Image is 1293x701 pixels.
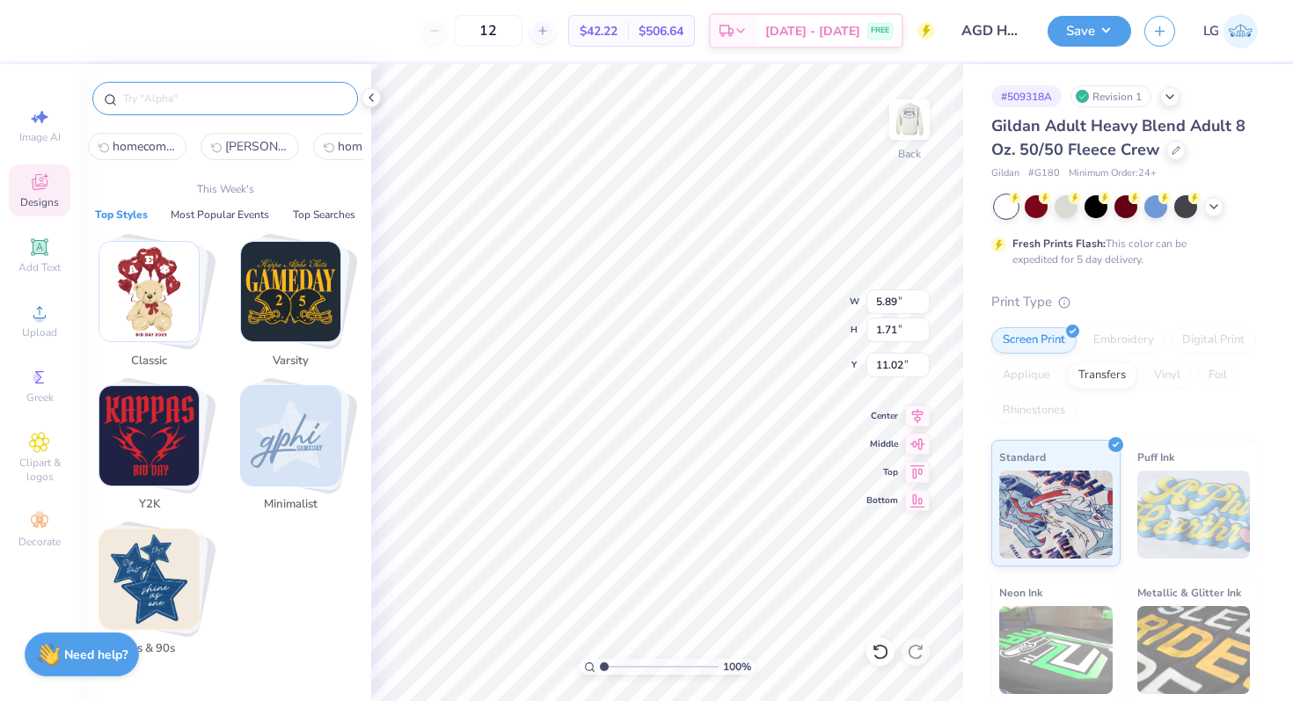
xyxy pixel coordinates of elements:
button: Top Searches [288,206,361,223]
span: 80s & 90s [121,640,178,658]
span: Gildan Adult Heavy Blend Adult 8 Oz. 50/50 Fleece Crew [991,115,1246,160]
img: Neon Ink [999,606,1113,694]
img: Metallic & Glitter Ink [1137,606,1251,694]
div: Applique [991,362,1062,389]
span: Designs [20,195,59,209]
strong: Need help? [64,646,128,663]
span: homecoming 2024 [338,138,401,155]
strong: Fresh Prints Flash: [1012,237,1106,251]
button: Stack Card Button 80s & 90s [88,529,221,664]
span: Gildan [991,166,1019,181]
div: Screen Print [991,327,1077,354]
span: FREE [871,25,889,37]
span: Standard [999,448,1046,466]
img: Minimalist [241,386,340,486]
button: homecoming 20242 [313,133,412,160]
img: Back [892,102,927,137]
div: Print Type [991,292,1258,312]
div: Embroidery [1082,327,1165,354]
span: [DATE] - [DATE] [765,22,860,40]
a: LG [1203,14,1258,48]
span: $42.22 [580,22,617,40]
span: Classic [121,353,178,370]
span: Top [866,466,898,478]
button: Most Popular Events [165,206,274,223]
span: Add Text [18,260,61,274]
span: LG [1203,21,1219,41]
span: 100 % [723,659,751,675]
p: This Week's [197,181,254,197]
span: Varsity [262,353,319,370]
span: Y2K [121,496,178,514]
span: Neon Ink [999,583,1042,602]
img: Varsity [241,242,340,341]
img: Y2K [99,386,199,486]
span: Metallic & Glitter Ink [1137,583,1241,602]
div: Transfers [1067,362,1137,389]
button: Top Styles [90,206,153,223]
input: – – [454,15,522,47]
button: Stack Card Button Minimalist [230,385,362,521]
span: Minimum Order: 24 + [1069,166,1157,181]
span: # G180 [1028,166,1060,181]
button: homecoming 0 [88,133,186,160]
input: Try "Alpha" [121,90,347,107]
div: Revision 1 [1070,85,1151,107]
span: Minimalist [262,496,319,514]
button: Stack Card Button Classic [88,241,221,376]
div: Back [898,146,921,162]
span: Image AI [19,130,61,144]
span: Upload [22,325,57,340]
span: homecoming [113,138,176,155]
button: parke1 [201,133,299,160]
span: Clipart & logos [9,456,70,484]
span: Greek [26,391,54,405]
button: Stack Card Button Y2K [88,385,221,521]
img: 80s & 90s [99,529,199,629]
span: Middle [866,438,898,450]
div: Digital Print [1171,327,1256,354]
span: $506.64 [639,22,683,40]
img: Puff Ink [1137,471,1251,559]
img: Lexi Glaser [1224,14,1258,48]
div: Foil [1197,362,1238,389]
div: Rhinestones [991,398,1077,424]
button: Stack Card Button Varsity [230,241,362,376]
div: This color can be expedited for 5 day delivery. [1012,236,1229,267]
img: Classic [99,242,199,341]
span: Decorate [18,535,61,549]
div: Vinyl [1143,362,1192,389]
span: Puff Ink [1137,448,1174,466]
span: Center [866,410,898,422]
button: Save [1048,16,1131,47]
input: Untitled Design [948,13,1034,48]
div: # 509318A [991,85,1062,107]
span: Bottom [866,494,898,507]
img: Standard [999,471,1113,559]
span: [PERSON_NAME] [225,138,289,155]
